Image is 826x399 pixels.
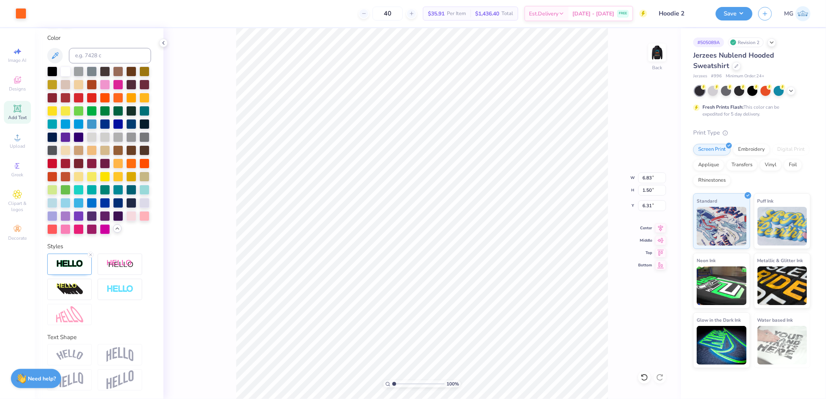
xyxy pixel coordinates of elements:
[47,242,151,251] div: Styles
[56,372,83,387] img: Flag
[702,104,798,118] div: This color can be expedited for 5 day delivery.
[638,238,652,243] span: Middle
[28,375,56,382] strong: Need help?
[572,10,614,18] span: [DATE] - [DATE]
[373,7,403,20] input: – –
[697,207,747,246] img: Standard
[697,256,716,264] span: Neon Ink
[693,175,731,186] div: Rhinestones
[693,144,731,155] div: Screen Print
[12,172,24,178] span: Greek
[693,73,707,80] span: Jerzees
[697,316,741,324] span: Glow in the Dark Ink
[106,285,134,294] img: Negative Space
[697,266,747,305] img: Neon Ink
[693,128,811,137] div: Print Type
[47,333,151,342] div: Text Shape
[69,48,151,63] input: e.g. 7428 c
[106,347,134,362] img: Arch
[784,9,793,18] span: MG
[501,10,513,18] span: Total
[4,200,31,213] span: Clipart & logos
[693,51,774,70] span: Jerzees Nublend Hooded Sweatshirt
[728,38,764,47] div: Revision 2
[638,225,652,231] span: Center
[772,144,810,155] div: Digital Print
[106,370,134,389] img: Rise
[638,250,652,256] span: Top
[697,326,747,365] img: Glow in the Dark Ink
[757,326,807,365] img: Water based Ink
[652,64,662,71] div: Back
[702,104,744,110] strong: Fresh Prints Flash:
[726,159,757,171] div: Transfers
[10,143,25,149] span: Upload
[9,57,27,63] span: Image AI
[8,114,27,121] span: Add Text
[757,207,807,246] img: Puff Ink
[697,197,717,205] span: Standard
[56,259,83,268] img: Stroke
[9,86,26,92] span: Designs
[757,197,774,205] span: Puff Ink
[795,6,811,21] img: Michael Galon
[446,380,459,387] span: 100 %
[757,266,807,305] img: Metallic & Glitter Ink
[8,235,27,241] span: Decorate
[475,10,499,18] span: $1,436.40
[649,45,665,60] img: Back
[716,7,752,20] button: Save
[760,159,781,171] div: Vinyl
[56,306,83,323] img: Free Distort
[733,144,770,155] div: Embroidery
[428,10,445,18] span: $35.91
[693,38,724,47] div: # 505089A
[619,11,627,16] span: FREE
[757,316,793,324] span: Water based Ink
[653,6,710,21] input: Untitled Design
[56,283,83,295] img: 3d Illusion
[784,159,802,171] div: Foil
[757,256,803,264] span: Metallic & Glitter Ink
[56,350,83,360] img: Arc
[711,73,722,80] span: # 996
[529,10,558,18] span: Est. Delivery
[106,259,134,269] img: Shadow
[693,159,724,171] div: Applique
[638,263,652,268] span: Bottom
[784,6,811,21] a: MG
[447,10,466,18] span: Per Item
[47,34,151,43] div: Color
[726,73,764,80] span: Minimum Order: 24 +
